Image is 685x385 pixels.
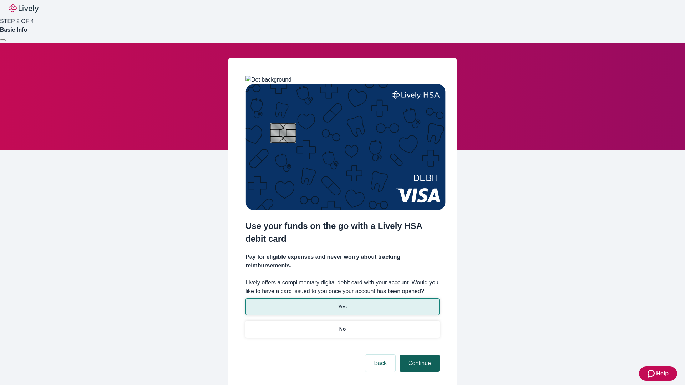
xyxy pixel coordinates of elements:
[648,369,656,378] svg: Zendesk support icon
[245,321,440,338] button: No
[339,325,346,333] p: No
[639,366,677,381] button: Zendesk support iconHelp
[245,220,440,245] h2: Use your funds on the go with a Lively HSA debit card
[365,355,395,372] button: Back
[400,355,440,372] button: Continue
[9,4,39,13] img: Lively
[656,369,669,378] span: Help
[245,76,291,84] img: Dot background
[338,303,347,310] p: Yes
[245,278,440,296] label: Lively offers a complimentary digital debit card with your account. Would you like to have a card...
[245,253,440,270] h4: Pay for eligible expenses and never worry about tracking reimbursements.
[245,298,440,315] button: Yes
[245,84,446,210] img: Debit card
